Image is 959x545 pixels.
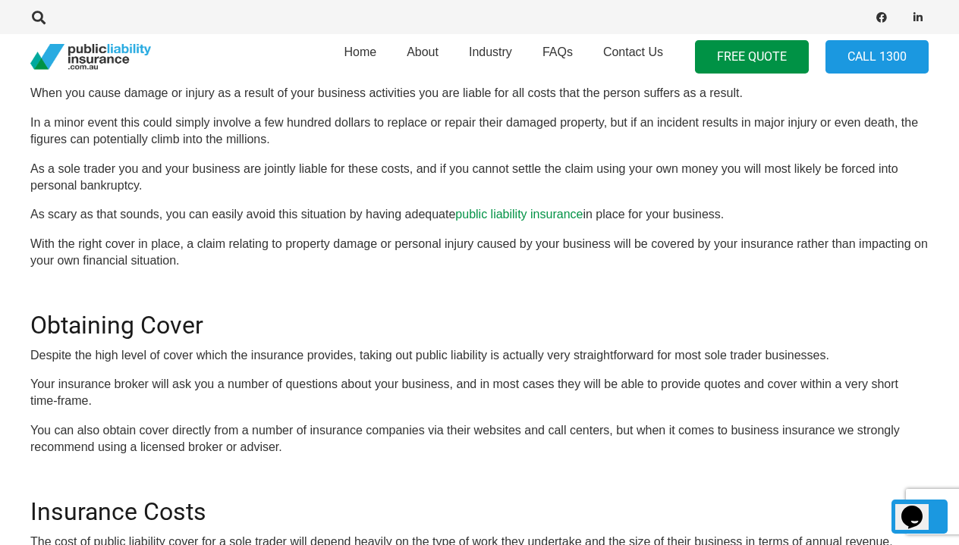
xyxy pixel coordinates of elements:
[30,161,929,195] p: As a sole trader you and your business are jointly liable for these costs, and if you cannot sett...
[30,114,929,149] p: In a minor event this could simply involve a few hundred dollars to replace or repair their damag...
[30,236,929,270] p: With the right cover in place, a claim relating to property damage or personal injury caused by y...
[455,208,583,221] a: public liability insurance
[469,45,512,58] span: Industry
[30,422,929,456] p: You can also obtain cover directly from a number of insurance companies via their websites and ca...
[344,45,376,58] span: Home
[30,85,929,102] p: When you cause damage or injury as a result of your business activities you are liable for all co...
[329,30,391,84] a: Home
[30,479,929,526] h2: Insurance Costs
[825,40,929,74] a: Call 1300
[30,347,929,364] p: Despite the high level of cover which the insurance provides, taking out public liability is actu...
[871,7,892,28] a: Facebook
[30,293,929,340] h2: Obtaining Cover
[603,45,663,58] span: Contact Us
[542,45,573,58] span: FAQs
[895,484,944,530] iframe: chat widget
[695,40,809,74] a: FREE QUOTE
[907,7,929,28] a: LinkedIn
[30,376,929,410] p: Your insurance broker will ask you a number of questions about your business, and in most cases t...
[391,30,454,84] a: About
[24,11,54,24] a: Search
[454,30,527,84] a: Industry
[30,44,151,70] a: pli_logotransparent
[588,30,678,84] a: Contact Us
[30,206,929,223] p: As scary as that sounds, you can easily avoid this situation by having adequate in place for your...
[891,500,948,534] a: Back to top
[527,30,588,84] a: FAQs
[407,45,439,58] span: About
